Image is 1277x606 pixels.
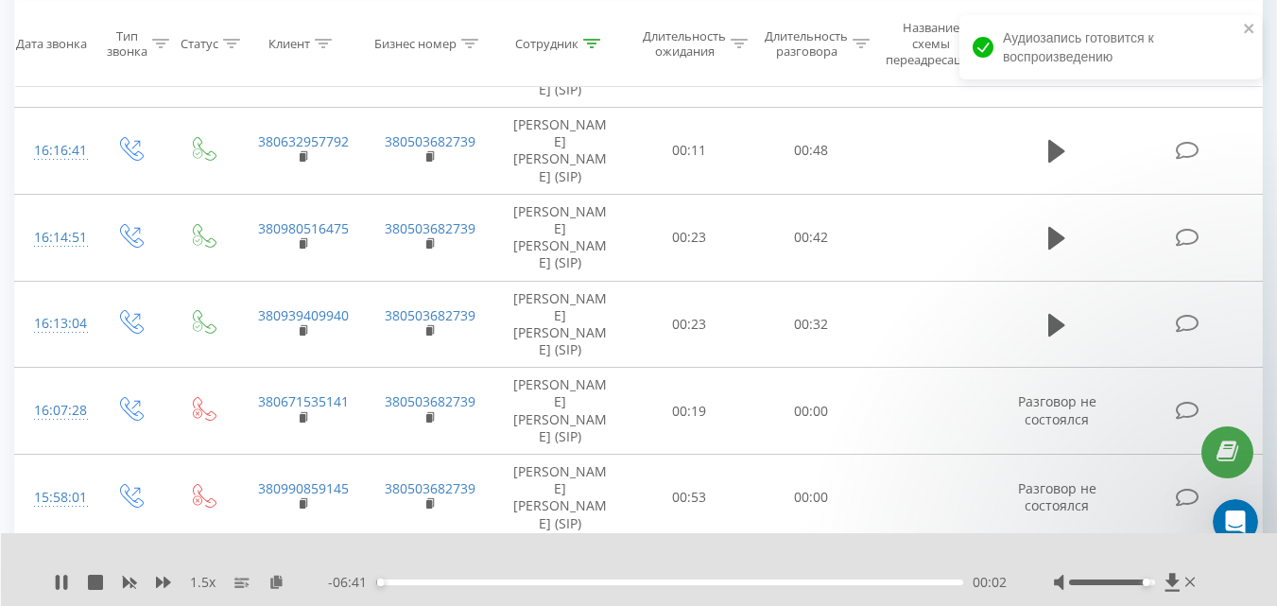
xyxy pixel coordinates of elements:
span: 00:02 [973,573,1007,592]
td: 00:23 [629,281,751,368]
td: [PERSON_NAME] [PERSON_NAME] (SIP) [492,368,629,455]
span: 1.5 x [190,573,216,592]
div: Длительность разговора [765,27,848,60]
div: Сотрудник [515,36,578,52]
span: - 06:41 [328,573,376,592]
button: close [1243,21,1256,39]
a: 380503682739 [385,306,475,324]
a: 380671535141 [258,392,349,410]
div: Тип звонка [107,27,147,60]
a: 380503682739 [385,132,475,150]
td: 00:48 [751,108,872,195]
td: 00:53 [629,455,751,542]
td: 00:23 [629,194,751,281]
a: 380503682739 [385,479,475,497]
div: Accessibility label [1142,579,1149,586]
div: Статус [181,36,218,52]
div: 16:14:51 [34,219,74,256]
span: Разговор не состоялся [1018,479,1096,514]
div: Дата звонка [16,36,87,52]
td: 00:42 [751,194,872,281]
div: 16:16:41 [34,132,74,169]
div: Клиент [268,36,310,52]
td: 00:00 [751,368,872,455]
td: 00:19 [629,368,751,455]
div: Название схемы переадресации [886,20,976,68]
div: Accessibility label [377,579,385,586]
div: Аудиозапись готовится к воспроизведению [959,15,1262,79]
span: Разговор не состоялся [1018,392,1096,427]
div: Бизнес номер [374,36,457,52]
div: 15:58:01 [34,479,74,516]
td: 00:32 [751,281,872,368]
iframe: Intercom live chat [1213,499,1258,545]
div: 16:13:04 [34,305,74,342]
a: 380939409940 [258,306,349,324]
td: [PERSON_NAME] [PERSON_NAME] (SIP) [492,281,629,368]
td: [PERSON_NAME] [PERSON_NAME] (SIP) [492,455,629,542]
div: 16:07:28 [34,392,74,429]
a: 380990859145 [258,479,349,497]
div: Длительность ожидания [643,27,726,60]
a: 380503682739 [385,219,475,237]
a: 380503682739 [385,392,475,410]
td: 00:11 [629,108,751,195]
a: 380980516475 [258,219,349,237]
a: 380632957792 [258,132,349,150]
td: [PERSON_NAME] [PERSON_NAME] (SIP) [492,108,629,195]
td: 00:00 [751,455,872,542]
td: [PERSON_NAME] [PERSON_NAME] (SIP) [492,194,629,281]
